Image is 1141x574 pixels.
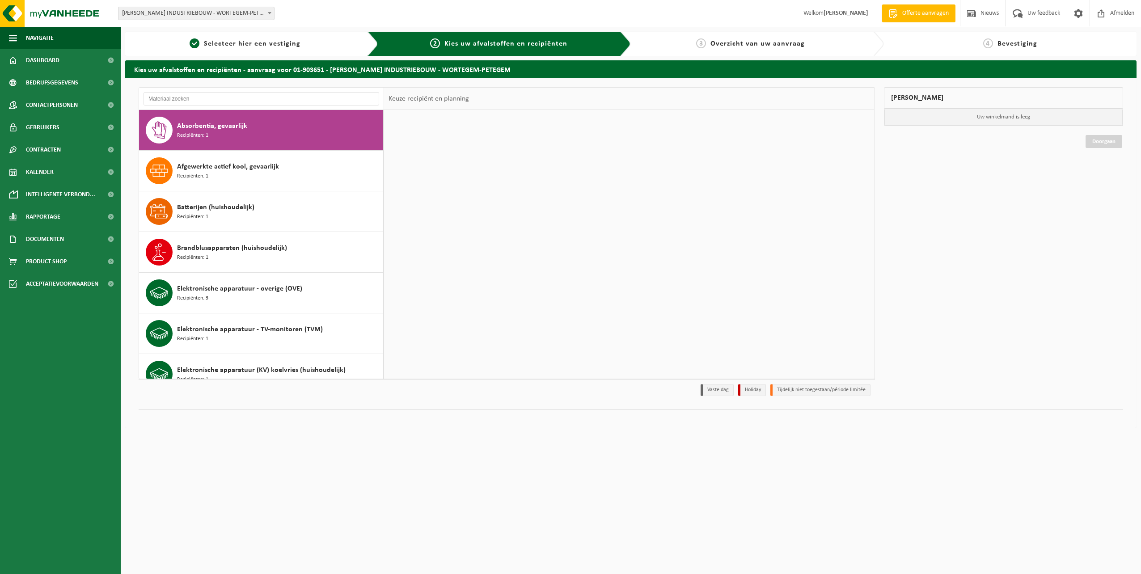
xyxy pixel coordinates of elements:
span: Afgewerkte actief kool, gevaarlijk [177,161,279,172]
div: Keuze recipiënt en planning [384,88,473,110]
span: Gebruikers [26,116,59,139]
a: Offerte aanvragen [882,4,955,22]
p: Uw winkelmand is leeg [884,109,1123,126]
button: Batterijen (huishoudelijk) Recipiënten: 1 [139,191,384,232]
span: Elektronische apparatuur (KV) koelvries (huishoudelijk) [177,365,346,376]
button: Brandblusapparaten (huishoudelijk) Recipiënten: 1 [139,232,384,273]
span: Bevestiging [997,40,1037,47]
span: Recipiënten: 3 [177,294,208,303]
span: Intelligente verbond... [26,183,95,206]
button: Elektronische apparatuur - TV-monitoren (TVM) Recipiënten: 1 [139,313,384,354]
button: Afgewerkte actief kool, gevaarlijk Recipiënten: 1 [139,151,384,191]
span: WILLY NAESSENS INDUSTRIEBOUW - WORTEGEM-PETEGEM [118,7,274,20]
span: Dashboard [26,49,59,72]
span: Elektronische apparatuur - overige (OVE) [177,283,302,294]
span: Bedrijfsgegevens [26,72,78,94]
span: Overzicht van uw aanvraag [710,40,805,47]
input: Materiaal zoeken [144,92,379,106]
span: Offerte aanvragen [900,9,951,18]
span: Documenten [26,228,64,250]
span: Recipiënten: 1 [177,253,208,262]
div: [PERSON_NAME] [884,87,1124,109]
span: Batterijen (huishoudelijk) [177,202,254,213]
h2: Kies uw afvalstoffen en recipiënten - aanvraag voor 01-903651 - [PERSON_NAME] INDUSTRIEBOUW - WOR... [125,60,1137,78]
strong: [PERSON_NAME] [824,10,868,17]
li: Vaste dag [701,384,734,396]
span: Recipiënten: 1 [177,335,208,343]
button: Absorbentia, gevaarlijk Recipiënten: 1 [139,110,384,151]
span: Contactpersonen [26,94,78,116]
button: Elektronische apparatuur - overige (OVE) Recipiënten: 3 [139,273,384,313]
span: Recipiënten: 1 [177,376,208,384]
span: Kalender [26,161,54,183]
span: Recipiënten: 1 [177,131,208,140]
span: Acceptatievoorwaarden [26,273,98,295]
span: 2 [430,38,440,48]
a: 1Selecteer hier een vestiging [130,38,360,49]
span: Navigatie [26,27,54,49]
span: Recipiënten: 1 [177,172,208,181]
span: 1 [190,38,199,48]
span: Absorbentia, gevaarlijk [177,121,247,131]
span: Product Shop [26,250,67,273]
button: Elektronische apparatuur (KV) koelvries (huishoudelijk) Recipiënten: 1 [139,354,384,395]
span: Contracten [26,139,61,161]
a: Doorgaan [1086,135,1122,148]
span: Kies uw afvalstoffen en recipiënten [444,40,567,47]
span: Selecteer hier een vestiging [204,40,300,47]
li: Tijdelijk niet toegestaan/période limitée [770,384,871,396]
span: Recipiënten: 1 [177,213,208,221]
span: 3 [696,38,706,48]
span: Rapportage [26,206,60,228]
li: Holiday [738,384,766,396]
span: Brandblusapparaten (huishoudelijk) [177,243,287,253]
span: Elektronische apparatuur - TV-monitoren (TVM) [177,324,323,335]
span: 4 [983,38,993,48]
